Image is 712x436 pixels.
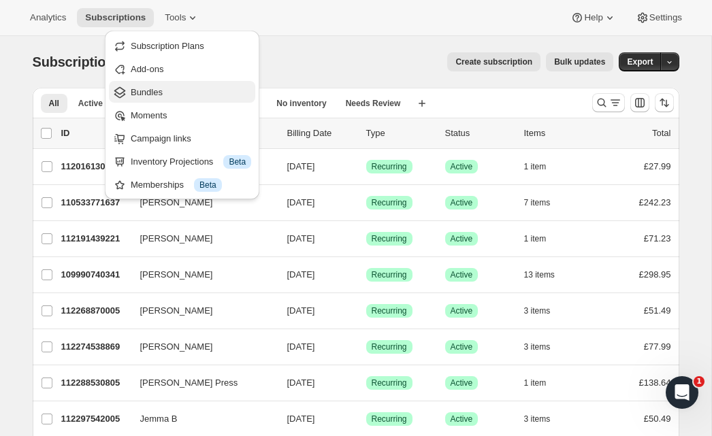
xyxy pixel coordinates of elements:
[276,98,326,109] span: No inventory
[287,127,355,140] p: Billing Date
[61,127,671,140] div: IDCustomerBilling DateTypeStatusItemsTotal
[61,265,671,284] div: 109990740341[PERSON_NAME][DATE]SuccessRecurringSuccessActive13 items£298.95
[524,265,570,284] button: 13 items
[451,233,473,244] span: Active
[628,8,690,27] button: Settings
[109,150,255,172] button: Inventory Projections
[131,110,167,120] span: Moments
[546,52,613,71] button: Bulk updates
[85,12,146,23] span: Subscriptions
[619,52,661,71] button: Export
[287,197,315,207] span: [DATE]
[140,376,238,390] span: [PERSON_NAME] Press
[140,232,213,246] span: [PERSON_NAME]
[131,178,251,192] div: Memberships
[554,56,605,67] span: Bulk updates
[524,127,592,140] div: Items
[131,155,251,169] div: Inventory Projections
[451,197,473,208] span: Active
[109,173,255,195] button: Memberships
[447,52,540,71] button: Create subscription
[346,98,401,109] span: Needs Review
[199,180,216,190] span: Beta
[372,341,407,352] span: Recurring
[644,305,671,316] span: £51.49
[61,232,129,246] p: 112191439221
[157,8,208,27] button: Tools
[109,81,255,103] button: Bundles
[639,269,671,280] span: £298.95
[61,340,129,354] p: 112274538869
[229,156,246,167] span: Beta
[445,127,513,140] p: Status
[366,127,434,140] div: Type
[524,197,551,208] span: 7 items
[140,340,213,354] span: [PERSON_NAME]
[109,127,255,149] button: Campaign links
[61,229,671,248] div: 112191439221[PERSON_NAME][DATE]SuccessRecurringSuccessActive1 item£71.23
[33,54,122,69] span: Subscriptions
[132,372,268,394] button: [PERSON_NAME] Press
[630,93,649,112] button: Customize table column order and visibility
[131,87,163,97] span: Bundles
[140,304,213,318] span: [PERSON_NAME]
[61,337,671,356] div: 112274538869[PERSON_NAME][DATE]SuccessRecurringSuccessActive3 items£77.99
[132,408,268,430] button: Jemma B
[372,161,407,172] span: Recurring
[666,376,698,409] iframe: Intercom live chat
[61,196,129,209] p: 110533771637
[61,412,129,426] p: 112297542005
[372,414,407,424] span: Recurring
[411,94,433,113] button: Create new view
[131,41,204,51] span: Subscription Plans
[524,378,547,388] span: 1 item
[451,414,473,424] span: Active
[644,233,671,244] span: £71.23
[132,336,268,358] button: [PERSON_NAME]
[61,160,129,173] p: 112016130421
[140,268,213,282] span: [PERSON_NAME]
[131,133,191,144] span: Campaign links
[372,378,407,388] span: Recurring
[372,233,407,244] span: Recurring
[132,264,268,286] button: [PERSON_NAME]
[455,56,532,67] span: Create subscription
[287,378,315,388] span: [DATE]
[524,229,562,248] button: 1 item
[61,301,671,320] div: 112268870005[PERSON_NAME][DATE]SuccessRecurringSuccessActive3 items£51.49
[524,161,547,172] span: 1 item
[639,378,671,388] span: £138.64
[132,300,268,322] button: [PERSON_NAME]
[109,104,255,126] button: Moments
[524,193,566,212] button: 7 items
[165,12,186,23] span: Tools
[524,157,562,176] button: 1 item
[287,161,315,171] span: [DATE]
[61,157,671,176] div: 112016130421[PERSON_NAME][DATE]SuccessRecurringSuccessActive1 item£27.99
[451,341,473,352] span: Active
[61,376,129,390] p: 112288530805
[451,305,473,316] span: Active
[524,373,562,392] button: 1 item
[644,414,671,424] span: £50.49
[49,98,59,109] span: All
[524,301,566,320] button: 3 items
[694,376,705,387] span: 1
[61,304,129,318] p: 112268870005
[78,98,103,109] span: Active
[451,161,473,172] span: Active
[652,127,670,140] p: Total
[655,93,674,112] button: Sort the results
[639,197,671,207] span: £242.23
[372,197,407,208] span: Recurring
[30,12,66,23] span: Analytics
[592,93,625,112] button: Search and filter results
[22,8,74,27] button: Analytics
[524,414,551,424] span: 3 items
[644,341,671,352] span: £77.99
[77,8,154,27] button: Subscriptions
[524,269,555,280] span: 13 items
[61,409,671,429] div: 112297542005Jemma B[DATE]SuccessRecurringSuccessActive3 items£50.49
[61,373,671,392] div: 112288530805[PERSON_NAME] Press[DATE]SuccessRecurringSuccessActive1 item£138.64
[287,414,315,424] span: [DATE]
